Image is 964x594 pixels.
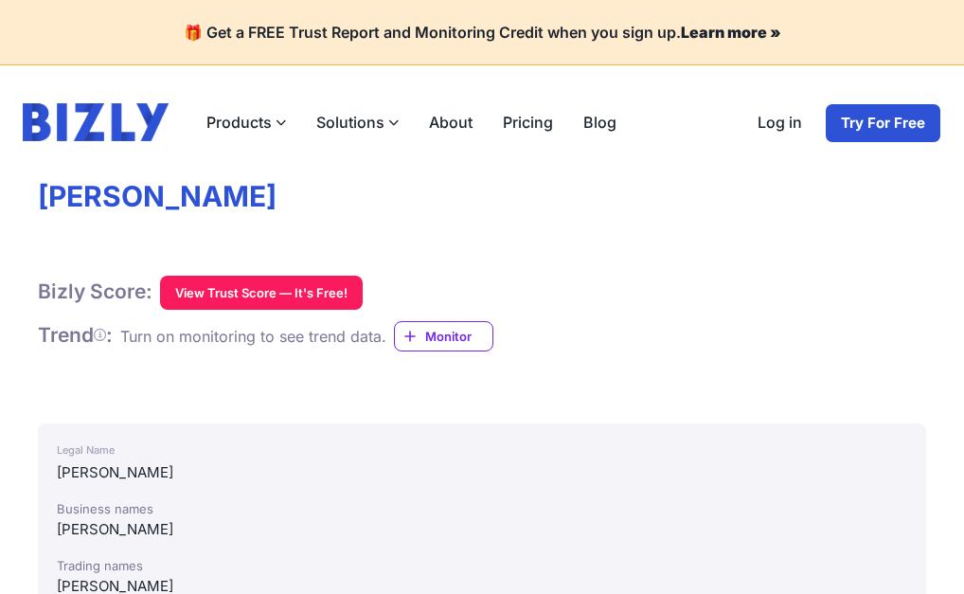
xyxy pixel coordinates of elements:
[414,103,488,141] a: About
[742,103,817,143] a: Log in
[120,325,386,348] div: Turn on monitoring to see trend data.
[23,103,169,141] img: bizly_logo.svg
[38,279,152,304] h1: Bizly Score:
[38,323,113,348] h1: Trend :
[57,499,907,518] div: Business names
[57,556,907,575] div: Trading names
[38,179,926,215] h1: [PERSON_NAME]
[825,103,941,143] a: Try For Free
[57,439,907,461] div: Legal Name
[160,276,363,310] button: View Trust Score — It's Free!
[425,327,492,346] span: Monitor
[191,103,301,141] label: Products
[57,518,907,541] div: [PERSON_NAME]
[301,103,414,141] label: Solutions
[57,461,907,484] div: [PERSON_NAME]
[568,103,632,141] a: Blog
[488,103,568,141] a: Pricing
[681,23,781,42] a: Learn more »
[23,23,941,42] h4: 🎁 Get a FREE Trust Report and Monitoring Credit when you sign up.
[394,321,493,351] a: Monitor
